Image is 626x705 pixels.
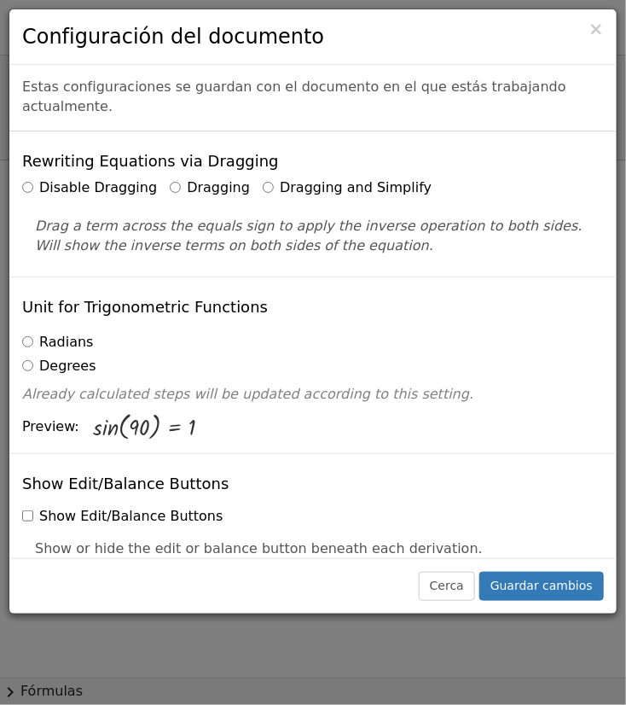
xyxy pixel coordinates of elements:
p: Drag a term across the equals sign to apply the inverse operation to both sides. Will show the in... [35,217,591,256]
button: Guardar cambios [479,572,604,601]
font: Estas configuraciones se guardan con el documento en el que estás trabajando actualmente. [22,79,566,114]
input: Show Edit/Balance Buttons [22,510,33,521]
h4: Show Edit/Balance Buttons [22,475,229,492]
label: Dragging and Simplify [263,178,432,198]
input: Degrees [22,360,33,371]
input: Radians [22,336,33,347]
font: Cerca [430,579,464,592]
label: Show Edit/Balance Buttons [22,507,223,527]
label: Disable Dragging [22,178,157,198]
button: Cerca [419,572,475,601]
input: Dragging [170,182,181,193]
h4: Unit for Trigonometric Functions [22,299,268,316]
label: Radians [22,333,93,352]
p: Already calculated steps will be updated according to this setting. [22,385,604,405]
button: Cerca [588,20,604,38]
label: Dragging [170,178,250,198]
font: Configuración del documento [22,25,324,49]
label: Degrees [22,357,96,376]
span: Preview: [22,417,79,437]
input: Disable Dragging [22,182,33,193]
font: Guardar cambios [490,579,593,592]
p: Show or hide the edit or balance button beneath each derivation. [35,539,591,559]
h4: Rewriting Equations via Dragging [22,153,279,170]
input: Dragging and Simplify [263,182,274,193]
font: × [588,19,604,39]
